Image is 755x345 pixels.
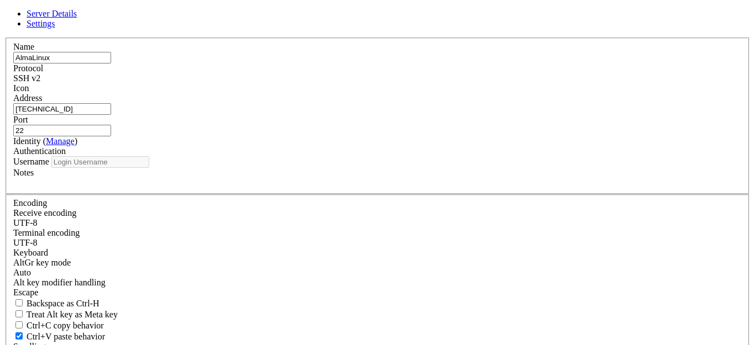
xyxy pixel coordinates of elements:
input: Treat Alt key as Meta key [15,310,23,317]
div: Auto [13,268,742,278]
label: Identity [13,136,77,146]
label: Set the expected encoding for data received from the host. If the encodings do not match, visual ... [13,208,76,217]
input: Backspace as Ctrl-H [15,299,23,306]
input: Ctrl+C copy behavior [15,321,23,328]
input: Login Username [51,156,149,168]
input: Port Number [13,125,111,136]
label: Notes [13,168,34,177]
span: Ctrl+C copy behavior [27,321,104,330]
label: Ctrl-C copies if true, send ^C to host if false. Ctrl-Shift-C sends ^C to host if true, copies if... [13,321,104,330]
span: Escape [13,288,38,297]
label: Address [13,93,42,103]
label: Port [13,115,28,124]
span: SSH v2 [13,73,40,83]
a: Settings [27,19,55,28]
span: UTF-8 [13,218,38,227]
label: Protocol [13,63,43,73]
label: Keyboard [13,248,48,257]
div: Escape [13,288,742,298]
input: Host Name or IP [13,103,111,115]
div: UTF-8 [13,218,742,228]
div: SSH v2 [13,73,742,83]
label: Name [13,42,34,51]
label: Encoding [13,198,47,208]
label: The default terminal encoding. ISO-2022 enables character map translations (like graphics maps). ... [13,228,80,237]
span: Ctrl+V paste behavior [27,332,105,341]
span: ( ) [43,136,77,146]
label: If true, the backspace should send BS ('\x08', aka ^H). Otherwise the backspace key should send '... [13,299,99,308]
x-row: Connecting [TECHNICAL_ID]... [4,4,612,14]
label: Controls how the Alt key is handled. Escape: Send an ESC prefix. 8-Bit: Add 128 to the typed char... [13,278,106,287]
a: Manage [46,136,75,146]
label: Username [13,157,49,166]
span: Auto [13,268,31,277]
label: Ctrl+V pastes if true, sends ^V to host if false. Ctrl+Shift+V sends ^V to host if true, pastes i... [13,332,105,341]
label: Set the expected encoding for data received from the host. If the encodings do not match, visual ... [13,258,71,267]
input: Server Name [13,52,111,63]
input: Ctrl+V paste behavior [15,332,23,339]
label: Whether the Alt key acts as a Meta key or as a distinct Alt key. [13,310,118,319]
a: Server Details [27,9,77,18]
div: UTF-8 [13,238,742,248]
span: Treat Alt key as Meta key [27,310,118,319]
span: UTF-8 [13,238,38,247]
label: Icon [13,83,29,93]
label: Authentication [13,146,66,156]
div: (0, 1) [4,14,9,23]
span: Backspace as Ctrl-H [27,299,99,308]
